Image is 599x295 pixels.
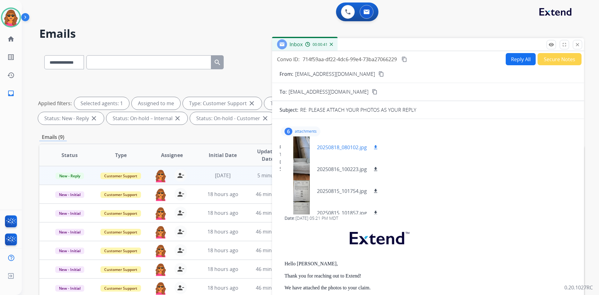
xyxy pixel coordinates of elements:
div: Date: [285,215,577,221]
mat-icon: close [575,42,580,47]
h2: Emails [39,27,584,40]
span: Assignee [161,151,183,159]
div: To: [280,151,577,158]
span: [DATE] 05:21 PM MDT [295,215,338,221]
span: Customer Support [100,229,141,235]
span: 46 minutes ago [256,191,292,198]
p: 20250816_100223.jpg [317,165,367,173]
mat-icon: close [261,115,269,122]
mat-icon: content_copy [372,89,377,95]
mat-icon: download [373,210,378,216]
span: 00:00:41 [313,42,328,47]
span: 18 hours ago [207,209,238,216]
span: [EMAIL_ADDRESS][DOMAIN_NAME] [289,88,368,96]
span: 18 hours ago [207,228,238,235]
span: Customer Support [100,248,141,254]
p: Subject: [280,106,298,114]
span: Customer Support [100,266,141,273]
mat-icon: search [214,59,221,66]
p: Convo ID: [277,56,299,63]
span: 46 minutes ago [256,247,292,254]
span: Customer Support [100,285,141,292]
p: 20250818_080102.jpg [317,144,367,151]
div: Status: New - Reply [38,112,104,125]
span: 18 hours ago [207,266,238,273]
span: 18 hours ago [207,247,238,254]
span: New - Initial [55,191,84,198]
span: 714f59aa-df22-4dc6-99e4-73ba27066229 [303,56,397,63]
span: Customer Support [100,210,141,217]
mat-icon: fullscreen [562,42,567,47]
mat-icon: download [373,145,378,150]
span: Inbox [290,41,303,48]
mat-icon: list_alt [7,53,15,61]
mat-icon: download [373,166,378,172]
mat-icon: content_copy [378,71,384,77]
img: agent-avatar [154,188,167,201]
span: 18 hours ago [207,191,238,198]
p: Emails (9) [39,133,67,141]
div: To: [285,208,577,214]
mat-icon: history [7,71,15,79]
mat-icon: remove_red_eye [548,42,554,47]
span: 46 minutes ago [256,209,292,216]
mat-icon: person_remove [177,265,184,273]
span: 46 minutes ago [256,284,292,291]
span: 18 hours ago [207,284,238,291]
p: Hello [PERSON_NAME], [285,261,577,267]
img: agent-avatar [154,263,167,276]
mat-icon: person_remove [177,228,184,235]
img: agent-avatar [154,282,167,295]
p: From: [280,70,293,78]
div: Selected agents: 1 [74,97,129,110]
div: Date: [280,159,577,165]
mat-icon: close [90,115,98,122]
mat-icon: person_remove [177,284,184,292]
mat-icon: close [174,115,181,122]
span: Type [115,151,127,159]
mat-icon: home [7,35,15,43]
span: [DATE] [215,172,231,179]
img: extend.png [342,224,416,249]
mat-icon: person_remove [177,172,184,179]
p: We have attached the photos to your claim. [285,285,577,291]
div: Sofa frame is sagging at 1 year. [280,165,577,173]
span: New - Initial [55,210,84,217]
p: 20250815_101754.jpg [317,187,367,195]
span: New - Initial [55,285,84,292]
img: agent-avatar [154,244,167,257]
img: avatar [2,9,20,26]
mat-icon: person_remove [177,190,184,198]
img: agent-avatar [154,207,167,220]
mat-icon: inbox [7,90,15,97]
p: Thank you for reaching out to Extend! [285,273,577,279]
span: New - Reply [56,173,84,179]
span: 5 minutes ago [257,172,291,179]
img: agent-avatar [154,225,167,238]
p: Applied filters: [38,100,72,107]
div: Type: Shipping Protection [264,97,346,110]
span: 46 minutes ago [256,228,292,235]
img: agent-avatar [154,169,167,182]
div: Status: On-hold - Customer [190,112,275,125]
mat-icon: person_remove [177,209,184,217]
span: 46 minutes ago [256,266,292,273]
mat-icon: close [248,100,256,107]
div: From: [280,144,577,150]
div: Assigned to me [132,97,180,110]
button: Secure Notes [538,53,582,65]
span: New - Initial [55,248,84,254]
div: 6 [285,128,292,135]
div: Status: On-hold – Internal [106,112,187,125]
p: [EMAIL_ADDRESS][DOMAIN_NAME] [295,70,375,78]
p: attachments [295,129,317,134]
span: Customer Support [100,191,141,198]
button: Reply All [506,53,536,65]
mat-icon: content_copy [402,57,407,62]
span: Customer Support [100,173,141,179]
p: To: [280,88,287,96]
span: Initial Date [209,151,237,159]
mat-icon: download [373,188,378,194]
span: New - Initial [55,229,84,235]
span: Status [61,151,78,159]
